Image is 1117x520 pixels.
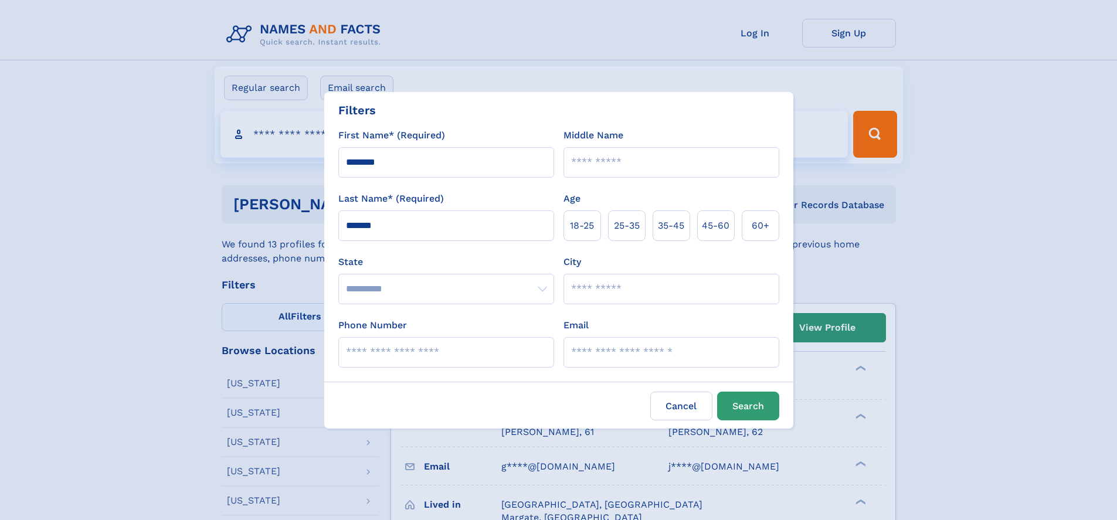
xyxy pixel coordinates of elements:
[338,101,376,119] div: Filters
[702,219,729,233] span: 45‑60
[650,392,712,420] label: Cancel
[658,219,684,233] span: 35‑45
[338,318,407,332] label: Phone Number
[570,219,594,233] span: 18‑25
[563,318,589,332] label: Email
[563,255,581,269] label: City
[752,219,769,233] span: 60+
[338,255,554,269] label: State
[563,192,580,206] label: Age
[614,219,640,233] span: 25‑35
[338,128,445,142] label: First Name* (Required)
[717,392,779,420] button: Search
[563,128,623,142] label: Middle Name
[338,192,444,206] label: Last Name* (Required)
